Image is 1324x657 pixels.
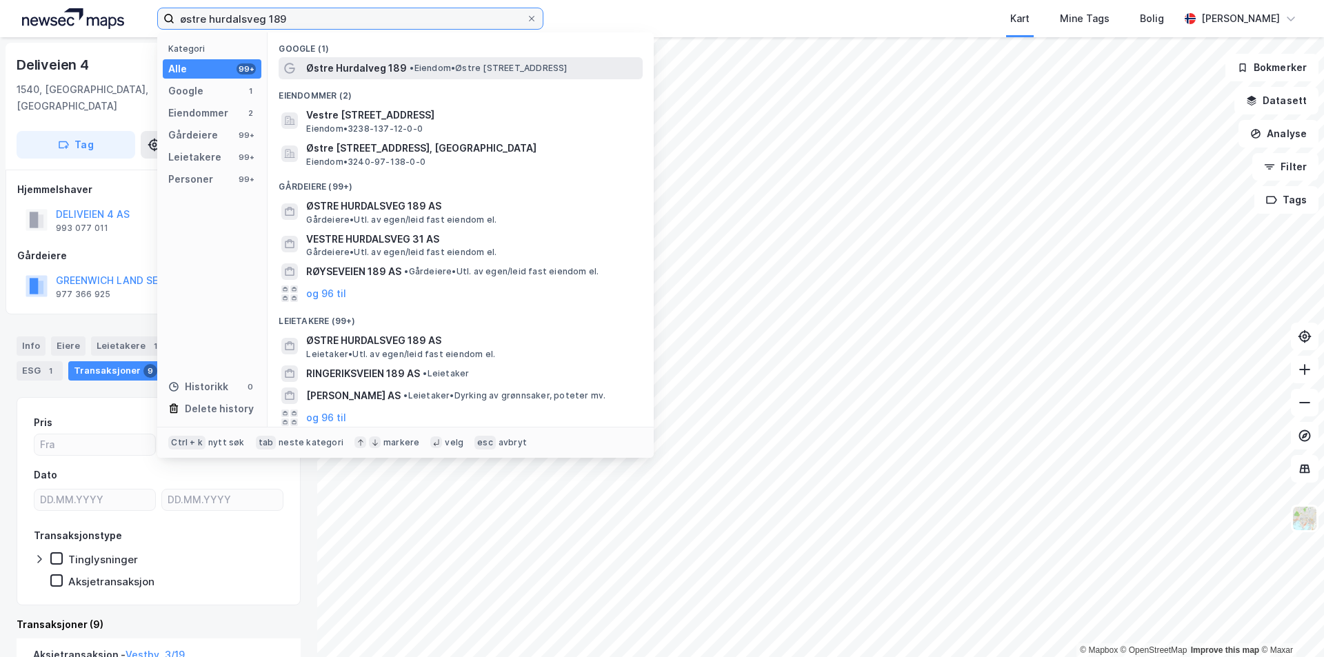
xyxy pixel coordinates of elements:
[17,336,46,356] div: Info
[174,8,526,29] input: Søk på adresse, matrikkel, gårdeiere, leietakere eller personer
[306,365,420,382] span: RINGERIKSVEIEN 189 AS
[410,63,414,73] span: •
[237,63,256,74] div: 99+
[1201,10,1280,27] div: [PERSON_NAME]
[168,436,205,449] div: Ctrl + k
[237,130,256,141] div: 99+
[306,107,637,123] span: Vestre [STREET_ADDRESS]
[17,616,301,633] div: Transaksjoner (9)
[68,361,163,381] div: Transaksjoner
[1255,591,1324,657] iframe: Chat Widget
[306,410,346,426] button: og 96 til
[306,60,407,77] span: Østre Hurdalveg 189
[306,285,346,302] button: og 96 til
[306,247,496,258] span: Gårdeiere • Utl. av egen/leid fast eiendom el.
[404,266,599,277] span: Gårdeiere • Utl. av egen/leid fast eiendom el.
[306,156,425,168] span: Eiendom • 3240-97-138-0-0
[306,140,637,156] span: Østre [STREET_ADDRESS], [GEOGRAPHIC_DATA]
[383,437,419,448] div: markere
[51,336,86,356] div: Eiere
[168,43,261,54] div: Kategori
[17,247,300,264] div: Gårdeiere
[268,170,654,195] div: Gårdeiere (99+)
[306,349,495,360] span: Leietaker • Utl. av egen/leid fast eiendom el.
[245,108,256,119] div: 2
[245,381,256,392] div: 0
[279,437,343,448] div: neste kategori
[91,336,168,356] div: Leietakere
[410,63,567,74] span: Eiendom • Østre [STREET_ADDRESS]
[423,368,469,379] span: Leietaker
[404,266,408,276] span: •
[56,289,110,300] div: 977 366 925
[168,149,221,165] div: Leietakere
[499,437,527,448] div: avbryt
[1121,645,1187,655] a: OpenStreetMap
[1225,54,1318,81] button: Bokmerker
[34,527,122,544] div: Transaksjonstype
[56,223,108,234] div: 993 077 011
[185,401,254,417] div: Delete history
[168,378,228,395] div: Historikk
[143,364,157,378] div: 9
[1080,645,1118,655] a: Mapbox
[168,61,187,77] div: Alle
[1238,120,1318,148] button: Analyse
[1010,10,1030,27] div: Kart
[17,54,92,76] div: Deliveien 4
[1254,186,1318,214] button: Tags
[168,105,228,121] div: Eiendommer
[208,437,245,448] div: nytt søk
[445,437,463,448] div: velg
[1140,10,1164,27] div: Bolig
[17,131,135,159] button: Tag
[17,361,63,381] div: ESG
[306,387,401,404] span: [PERSON_NAME] AS
[34,414,52,431] div: Pris
[17,181,300,198] div: Hjemmelshaver
[306,332,637,349] span: ØSTRE HURDALSVEG 189 AS
[1292,505,1318,532] img: Z
[403,390,605,401] span: Leietaker • Dyrking av grønnsaker, poteter mv.
[1252,153,1318,181] button: Filter
[1191,645,1259,655] a: Improve this map
[268,32,654,57] div: Google (1)
[237,152,256,163] div: 99+
[34,467,57,483] div: Dato
[1060,10,1110,27] div: Mine Tags
[256,436,277,449] div: tab
[68,575,154,588] div: Aksjetransaksjon
[34,434,155,455] input: Fra
[306,214,496,225] span: Gårdeiere • Utl. av egen/leid fast eiendom el.
[162,489,283,510] input: DD.MM.YYYY
[43,364,57,378] div: 1
[148,339,162,353] div: 1
[34,489,155,510] input: DD.MM.YYYY
[306,198,637,214] span: ØSTRE HURDALSVEG 189 AS
[403,390,408,401] span: •
[22,8,124,29] img: logo.a4113a55bc3d86da70a041830d287a7e.svg
[168,171,213,188] div: Personer
[168,127,218,143] div: Gårdeiere
[306,123,423,134] span: Eiendom • 3238-137-12-0-0
[68,553,138,566] div: Tinglysninger
[168,83,203,99] div: Google
[306,231,637,247] span: VESTRE HURDALSVEG 31 AS
[268,79,654,104] div: Eiendommer (2)
[17,81,242,114] div: 1540, [GEOGRAPHIC_DATA], [GEOGRAPHIC_DATA]
[423,368,427,378] span: •
[237,174,256,185] div: 99+
[245,85,256,97] div: 1
[306,263,401,280] span: RØYSEVEIEN 189 AS
[1234,87,1318,114] button: Datasett
[268,305,654,330] div: Leietakere (99+)
[474,436,496,449] div: esc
